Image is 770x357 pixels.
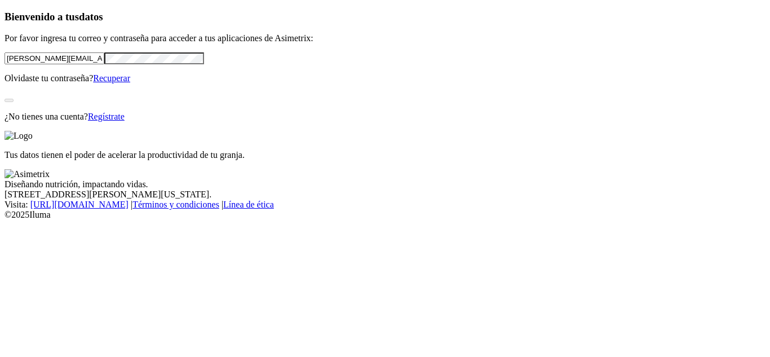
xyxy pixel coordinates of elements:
p: Tus datos tienen el poder de acelerar la productividad de tu granja. [5,150,765,160]
div: Visita : | | [5,200,765,210]
span: datos [79,11,103,23]
p: Por favor ingresa tu correo y contraseña para acceder a tus aplicaciones de Asimetrix: [5,33,765,43]
div: Diseñando nutrición, impactando vidas. [5,179,765,189]
p: Olvidaste tu contraseña? [5,73,765,83]
h3: Bienvenido a tus [5,11,765,23]
a: Regístrate [88,112,125,121]
p: ¿No tienes una cuenta? [5,112,765,122]
a: Línea de ética [223,200,274,209]
a: [URL][DOMAIN_NAME] [30,200,129,209]
div: © 2025 Iluma [5,210,765,220]
a: Términos y condiciones [132,200,219,209]
img: Logo [5,131,33,141]
input: Tu correo [5,52,104,64]
img: Asimetrix [5,169,50,179]
a: Recuperar [93,73,130,83]
div: [STREET_ADDRESS][PERSON_NAME][US_STATE]. [5,189,765,200]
